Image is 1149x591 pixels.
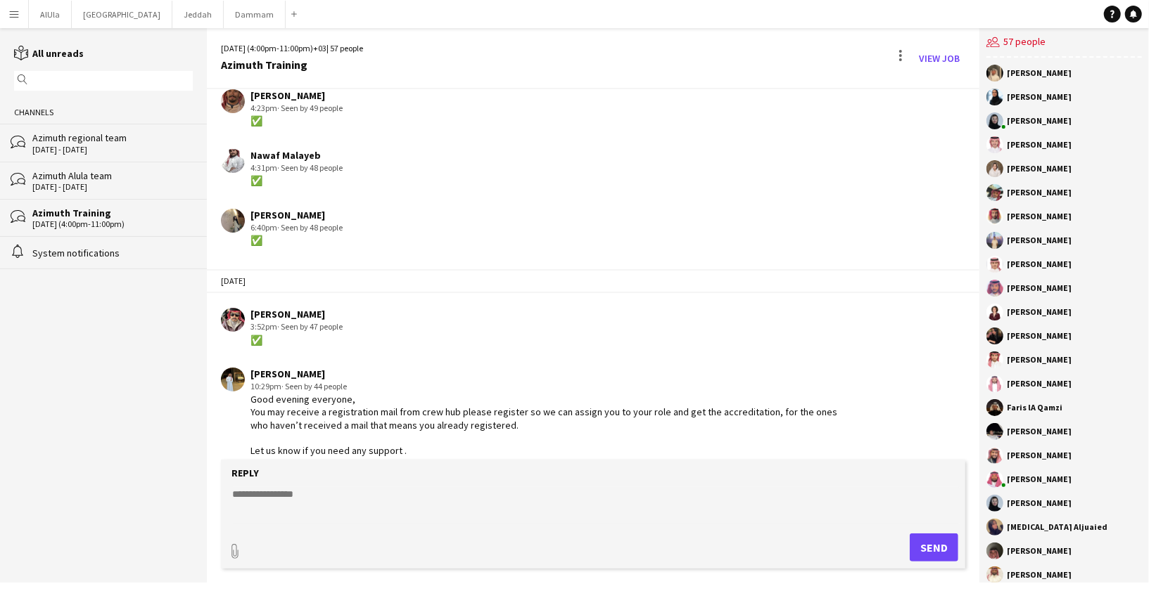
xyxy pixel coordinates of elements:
[1007,284,1072,292] div: [PERSON_NAME]
[1007,69,1072,77] div: [PERSON_NAME]
[1007,141,1072,149] div: [PERSON_NAME]
[250,149,343,162] div: Nawaf Malayeb
[32,247,193,259] div: System notifications
[250,320,343,333] div: 3:52pm
[250,89,343,102] div: [PERSON_NAME]
[250,102,343,115] div: 4:23pm
[1007,403,1062,412] div: Faris lA Qamzi
[313,43,326,53] span: +03
[72,1,172,28] button: [GEOGRAPHIC_DATA]
[910,533,958,561] button: Send
[281,381,347,391] span: · Seen by 44 people
[250,368,839,380] div: [PERSON_NAME]
[32,145,193,155] div: [DATE] - [DATE]
[1007,475,1072,483] div: [PERSON_NAME]
[277,222,343,233] span: · Seen by 48 people
[1007,547,1072,555] div: [PERSON_NAME]
[250,380,839,393] div: 10:29pm
[14,47,84,60] a: All unreads
[1007,499,1072,507] div: [PERSON_NAME]
[1007,332,1072,340] div: [PERSON_NAME]
[1007,236,1072,245] div: [PERSON_NAME]
[250,115,343,127] div: ✅
[231,467,259,479] label: Reply
[250,162,343,174] div: 4:31pm
[224,1,286,28] button: Dammam
[207,269,979,293] div: [DATE]
[172,1,224,28] button: Jeddah
[29,1,72,28] button: AlUla
[1007,260,1072,268] div: [PERSON_NAME]
[1007,212,1072,221] div: [PERSON_NAME]
[32,169,193,182] div: Azimuth Alula team
[277,103,343,113] span: · Seen by 49 people
[32,219,193,229] div: [DATE] (4:00pm-11:00pm)
[32,207,193,219] div: Azimuth Training
[986,28,1142,58] div: 57 people
[250,308,343,320] div: [PERSON_NAME]
[1007,427,1072,436] div: [PERSON_NAME]
[221,58,363,71] div: Azimuth Training
[1007,356,1072,364] div: [PERSON_NAME]
[250,393,839,457] div: Good evening everyone, You may receive a registration mail from crew hub please register so we ca...
[1007,164,1072,173] div: [PERSON_NAME]
[32,131,193,144] div: Azimuth regional team
[1007,308,1072,316] div: [PERSON_NAME]
[1007,379,1072,388] div: [PERSON_NAME]
[1007,523,1107,531] div: [MEDICAL_DATA] Aljuaied
[1007,117,1072,125] div: [PERSON_NAME]
[1007,571,1072,579] div: [PERSON_NAME]
[32,182,193,192] div: [DATE] - [DATE]
[277,162,343,173] span: · Seen by 48 people
[250,221,343,234] div: 6:40pm
[250,174,343,187] div: ✅
[913,47,965,70] a: View Job
[250,209,343,221] div: [PERSON_NAME]
[1007,451,1072,460] div: [PERSON_NAME]
[250,234,343,247] div: ✅
[221,42,363,55] div: [DATE] (4:00pm-11:00pm) | 57 people
[1007,93,1072,101] div: [PERSON_NAME]
[250,334,343,346] div: ✅
[1007,188,1072,197] div: [PERSON_NAME]
[277,321,343,332] span: · Seen by 47 people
